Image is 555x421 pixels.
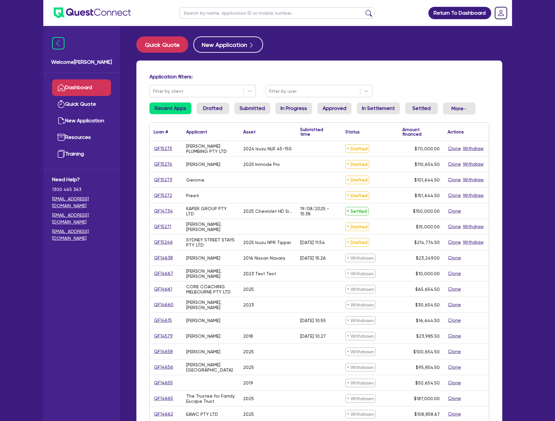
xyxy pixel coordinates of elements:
div: 2018 [243,333,253,339]
div: [PERSON_NAME][GEOGRAPHIC_DATA] [186,362,235,373]
a: [EMAIL_ADDRESS][DOMAIN_NAME] [52,212,111,225]
a: Quick Quote [52,96,111,113]
span: Drafted [345,238,369,247]
a: QF14665 [154,395,173,402]
div: [PERSON_NAME], [PERSON_NAME] [186,268,235,279]
button: Withdraw [463,176,484,183]
a: QF14667 [154,270,173,277]
a: Dropdown toggle [493,5,509,21]
a: Approved [317,102,352,114]
span: Need Help? [52,176,111,183]
span: Drafted [345,191,369,200]
a: Dashboard [52,79,111,96]
span: Drafted [345,176,369,184]
a: [EMAIL_ADDRESS][DOMAIN_NAME] [52,228,111,242]
img: quick-quote [57,100,65,108]
div: 2019 [243,380,253,386]
span: $16,644.50 [416,318,440,323]
span: Withdrawn [345,254,376,262]
div: Preeti [186,193,199,198]
button: Clone [448,207,461,215]
input: Search by name, application ID or mobile number... [179,7,375,19]
span: $65,654.50 [415,287,440,292]
a: Settled [405,102,438,114]
span: $187,000.00 [414,396,440,401]
button: Withdraw [463,192,484,199]
div: [DATE] 15:26 [300,255,326,261]
div: [DATE] 10:55 [300,318,326,323]
img: quest-connect-logo-blue [54,7,131,18]
span: Withdrawn [345,269,376,278]
a: QF14655 [154,379,173,387]
div: Amount financed [402,127,440,136]
span: $101,644.50 [414,177,440,183]
button: Clone [448,160,461,168]
div: [PERSON_NAME] [186,349,220,354]
a: New Application [52,113,111,129]
button: Clone [448,223,461,230]
div: [PERSON_NAME] [186,255,220,261]
a: Drafted [197,102,229,114]
span: 1300 465 363 [52,186,111,193]
button: Withdraw [463,145,484,152]
div: 2025 [243,287,254,292]
span: Withdrawn [345,394,376,403]
span: $110,654.50 [415,162,440,167]
img: icon-menu-close [52,37,64,49]
div: [PERSON_NAME] [186,333,220,339]
a: In Progress [275,102,312,114]
button: Clone [448,395,461,402]
a: QF15274 [154,160,173,168]
button: Clone [448,238,461,246]
span: Withdrawn [345,410,376,418]
button: Clone [448,332,461,340]
span: Withdrawn [345,316,376,325]
button: New Application [193,36,263,53]
a: QF15246 [154,238,173,246]
button: Clone [448,145,461,152]
a: Resources [52,129,111,146]
span: Withdrawn [345,379,376,387]
span: $15,000.00 [416,224,440,229]
div: [DATE] 11:54 [300,240,325,245]
a: In Settlement [357,102,400,114]
div: SYDNEY STREET STAYS PTY LTD [186,237,235,248]
div: 2025 Isuzu NPR Tipper [243,240,291,245]
span: Drafted [345,223,369,231]
button: Clone [448,348,461,355]
div: Loan # [154,129,168,134]
span: Drafted [345,144,369,153]
div: Applicant [186,129,207,134]
button: Withdraw [463,160,484,168]
a: QF15271 [154,223,172,230]
a: QF15272 [154,192,173,199]
div: Gerome [186,177,204,183]
div: 2025 [243,412,254,417]
div: [PERSON_NAME] [186,162,220,167]
a: Return To Dashboard [428,7,491,19]
div: 2025 Chevrolet HD Silverado [243,209,292,214]
button: Clone [448,270,461,277]
span: Drafted [345,160,369,169]
button: Clone [448,192,461,199]
button: Clone [448,301,461,308]
span: $23,985.50 [416,333,440,339]
div: 2025 [243,396,254,401]
span: $150,000.00 [413,209,440,214]
span: Welcome [PERSON_NAME] [51,58,112,66]
button: Withdraw [463,223,484,230]
span: Withdrawn [345,285,376,293]
a: QF14615 [154,317,172,324]
a: [EMAIL_ADDRESS][DOMAIN_NAME] [52,196,111,209]
div: 2025 Inmode Pro [243,162,280,167]
button: Clone [448,363,461,371]
span: $70,000.00 [415,146,440,151]
h4: Application filters: [149,74,489,80]
span: $10,000.00 [416,271,440,276]
div: Asset [243,129,256,134]
div: The Trustee for Family Escape Trust [186,393,235,404]
button: Clone [448,176,461,183]
a: Submitted [234,102,270,114]
button: Quick Quote [136,36,188,53]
